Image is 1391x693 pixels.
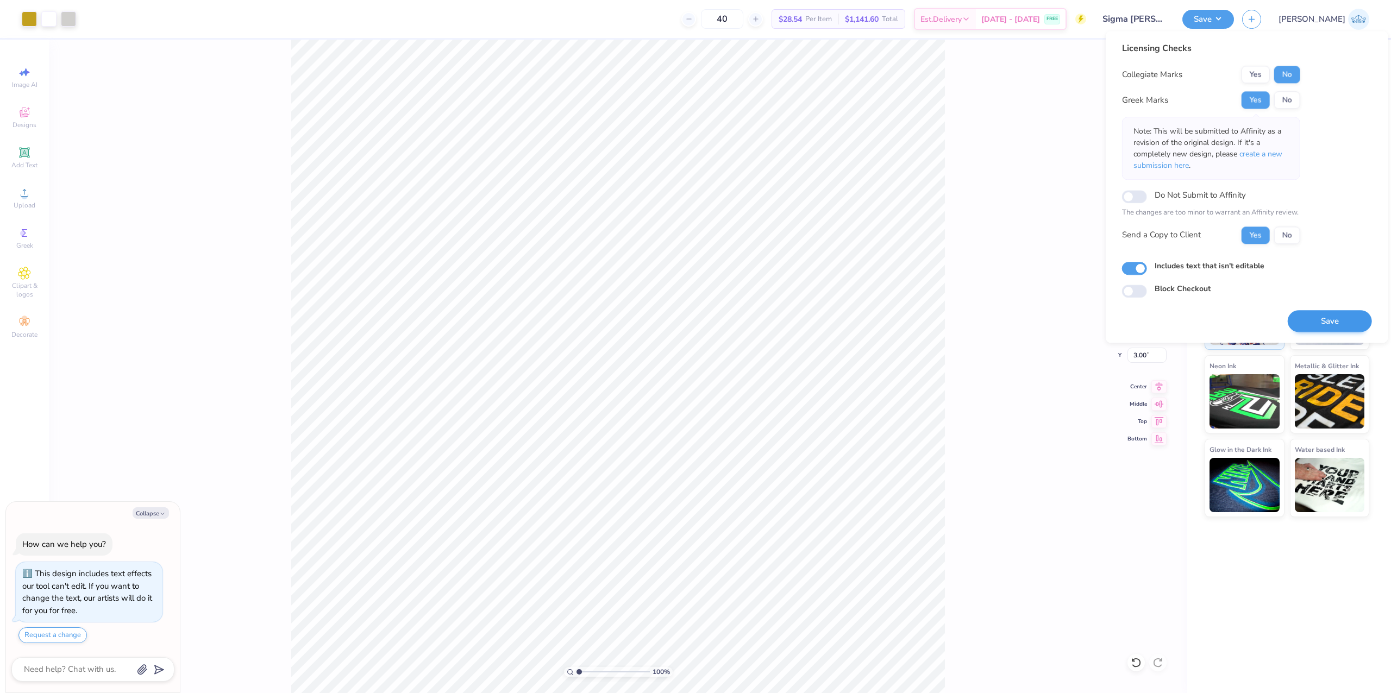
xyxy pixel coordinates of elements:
button: Collapse [133,507,169,519]
button: Save [1288,310,1372,332]
img: Water based Ink [1295,458,1365,512]
button: Request a change [18,627,87,643]
a: [PERSON_NAME] [1279,9,1369,30]
span: Decorate [11,330,37,339]
div: How can we help you? [22,539,106,550]
img: Josephine Amber Orros [1348,9,1369,30]
img: Metallic & Glitter Ink [1295,374,1365,429]
div: Send a Copy to Client [1122,229,1201,242]
span: Neon Ink [1210,360,1236,371]
div: Licensing Checks [1122,42,1300,55]
span: Per Item [805,14,832,25]
button: No [1274,91,1300,109]
p: The changes are too minor to warrant an Affinity review. [1122,207,1300,218]
button: No [1274,226,1300,244]
span: Total [882,14,898,25]
span: Top [1127,418,1147,425]
span: Water based Ink [1295,444,1345,455]
span: Clipart & logos [5,281,43,299]
label: Do Not Submit to Affinity [1155,188,1246,202]
input: Untitled Design [1094,8,1174,30]
span: Designs [12,121,36,129]
span: FREE [1047,15,1058,23]
button: Yes [1242,66,1270,83]
button: Yes [1242,226,1270,244]
span: [PERSON_NAME] [1279,13,1345,26]
div: This design includes text effects our tool can't edit. If you want to change the text, our artist... [22,568,152,616]
label: Includes text that isn't editable [1155,260,1264,272]
span: Metallic & Glitter Ink [1295,360,1359,371]
label: Block Checkout [1155,283,1211,294]
span: $1,141.60 [845,14,879,25]
span: Center [1127,383,1147,390]
span: Bottom [1127,435,1147,443]
div: Collegiate Marks [1122,68,1182,81]
img: Glow in the Dark Ink [1210,458,1280,512]
button: Yes [1242,91,1270,109]
span: Add Text [11,161,37,169]
span: Image AI [12,80,37,89]
span: Est. Delivery [920,14,962,25]
img: Neon Ink [1210,374,1280,429]
button: Save [1182,10,1234,29]
span: Glow in the Dark Ink [1210,444,1271,455]
span: Greek [16,241,33,250]
div: Greek Marks [1122,94,1168,106]
span: Middle [1127,400,1147,408]
span: [DATE] - [DATE] [981,14,1040,25]
span: Upload [14,201,35,210]
span: $28.54 [779,14,802,25]
input: – – [701,9,743,29]
button: No [1274,66,1300,83]
span: create a new submission here [1133,149,1282,171]
span: 100 % [653,667,670,677]
p: Note: This will be submitted to Affinity as a revision of the original design. If it's a complete... [1133,125,1289,171]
